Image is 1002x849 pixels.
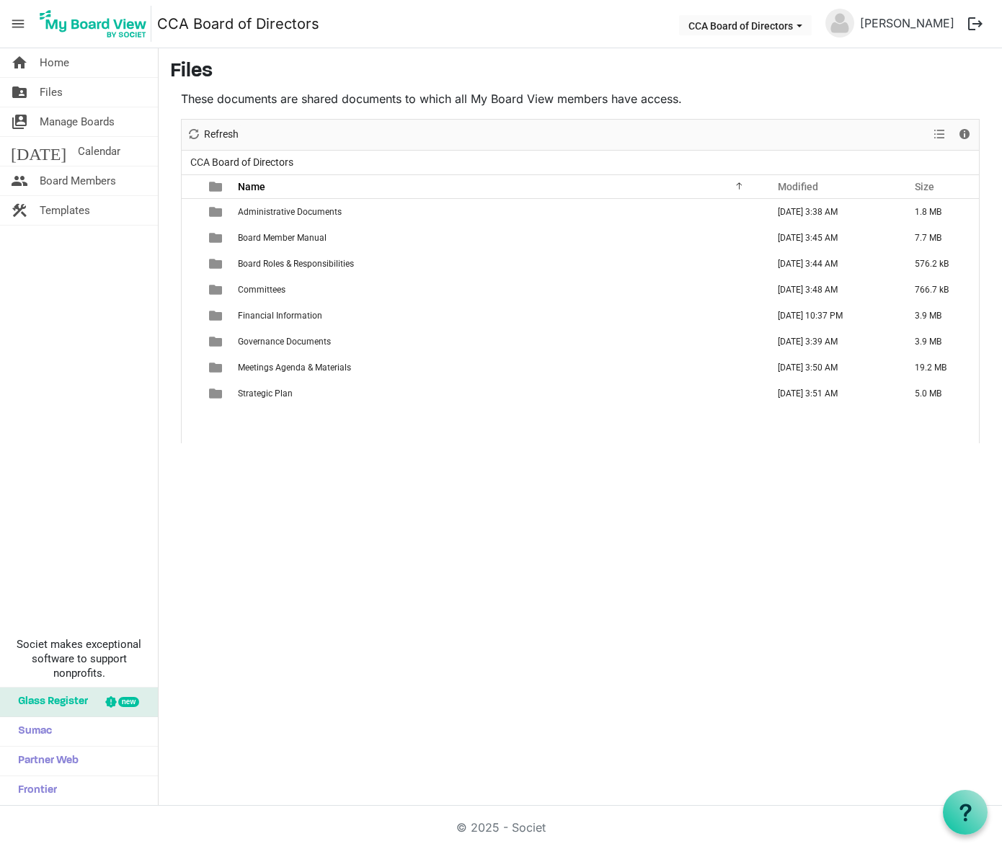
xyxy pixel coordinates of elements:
[234,225,763,251] td: Board Member Manual is template cell column header Name
[960,9,990,39] button: logout
[182,251,200,277] td: checkbox
[35,6,157,42] a: My Board View Logo
[900,199,979,225] td: 1.8 MB is template cell column header Size
[234,355,763,381] td: Meetings Agenda & Materials is template cell column header Name
[40,166,116,195] span: Board Members
[931,125,948,143] button: View dropdownbutton
[40,48,69,77] span: Home
[182,355,200,381] td: checkbox
[238,363,351,373] span: Meetings Agenda & Materials
[915,181,934,192] span: Size
[900,277,979,303] td: 766.7 kB is template cell column header Size
[763,329,900,355] td: August 30, 2025 3:39 AM column header Modified
[182,329,200,355] td: checkbox
[900,303,979,329] td: 3.9 MB is template cell column header Size
[900,355,979,381] td: 19.2 MB is template cell column header Size
[182,303,200,329] td: checkbox
[238,388,293,399] span: Strategic Plan
[234,303,763,329] td: Financial Information is template cell column header Name
[182,277,200,303] td: checkbox
[763,251,900,277] td: August 30, 2025 3:44 AM column header Modified
[40,196,90,225] span: Templates
[182,381,200,406] td: checkbox
[825,9,854,37] img: no-profile-picture.svg
[238,285,285,295] span: Committees
[185,125,241,143] button: Refresh
[763,277,900,303] td: August 30, 2025 3:48 AM column header Modified
[203,125,240,143] span: Refresh
[238,233,327,243] span: Board Member Manual
[238,181,265,192] span: Name
[854,9,960,37] a: [PERSON_NAME]
[11,747,79,775] span: Partner Web
[200,251,234,277] td: is template cell column header type
[11,78,28,107] span: folder_shared
[11,717,52,746] span: Sumac
[11,137,66,166] span: [DATE]
[181,90,980,107] p: These documents are shared documents to which all My Board View members have access.
[157,9,319,38] a: CCA Board of Directors
[187,154,296,172] span: CCA Board of Directors
[200,303,234,329] td: is template cell column header type
[40,107,115,136] span: Manage Boards
[234,199,763,225] td: Administrative Documents is template cell column header Name
[200,381,234,406] td: is template cell column header type
[900,381,979,406] td: 5.0 MB is template cell column header Size
[200,355,234,381] td: is template cell column header type
[11,776,57,805] span: Frontier
[11,196,28,225] span: construction
[900,329,979,355] td: 3.9 MB is template cell column header Size
[238,259,354,269] span: Board Roles & Responsibilities
[35,6,151,42] img: My Board View Logo
[234,251,763,277] td: Board Roles & Responsibilities is template cell column header Name
[234,277,763,303] td: Committees is template cell column header Name
[200,225,234,251] td: is template cell column header type
[928,120,952,150] div: View
[456,820,546,835] a: © 2025 - Societ
[182,199,200,225] td: checkbox
[238,337,331,347] span: Governance Documents
[238,207,342,217] span: Administrative Documents
[955,125,975,143] button: Details
[900,251,979,277] td: 576.2 kB is template cell column header Size
[234,329,763,355] td: Governance Documents is template cell column header Name
[118,697,139,707] div: new
[11,688,88,716] span: Glass Register
[763,199,900,225] td: August 30, 2025 3:38 AM column header Modified
[182,225,200,251] td: checkbox
[6,637,151,680] span: Societ makes exceptional software to support nonprofits.
[952,120,977,150] div: Details
[11,48,28,77] span: home
[200,329,234,355] td: is template cell column header type
[11,107,28,136] span: switch_account
[778,181,818,192] span: Modified
[763,381,900,406] td: August 30, 2025 3:51 AM column header Modified
[11,166,28,195] span: people
[170,60,990,84] h3: Files
[679,15,812,35] button: CCA Board of Directors dropdownbutton
[238,311,322,321] span: Financial Information
[763,303,900,329] td: September 04, 2025 10:37 PM column header Modified
[78,137,120,166] span: Calendar
[200,199,234,225] td: is template cell column header type
[763,225,900,251] td: August 30, 2025 3:45 AM column header Modified
[4,10,32,37] span: menu
[200,277,234,303] td: is template cell column header type
[40,78,63,107] span: Files
[900,225,979,251] td: 7.7 MB is template cell column header Size
[182,120,244,150] div: Refresh
[763,355,900,381] td: August 30, 2025 3:50 AM column header Modified
[234,381,763,406] td: Strategic Plan is template cell column header Name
